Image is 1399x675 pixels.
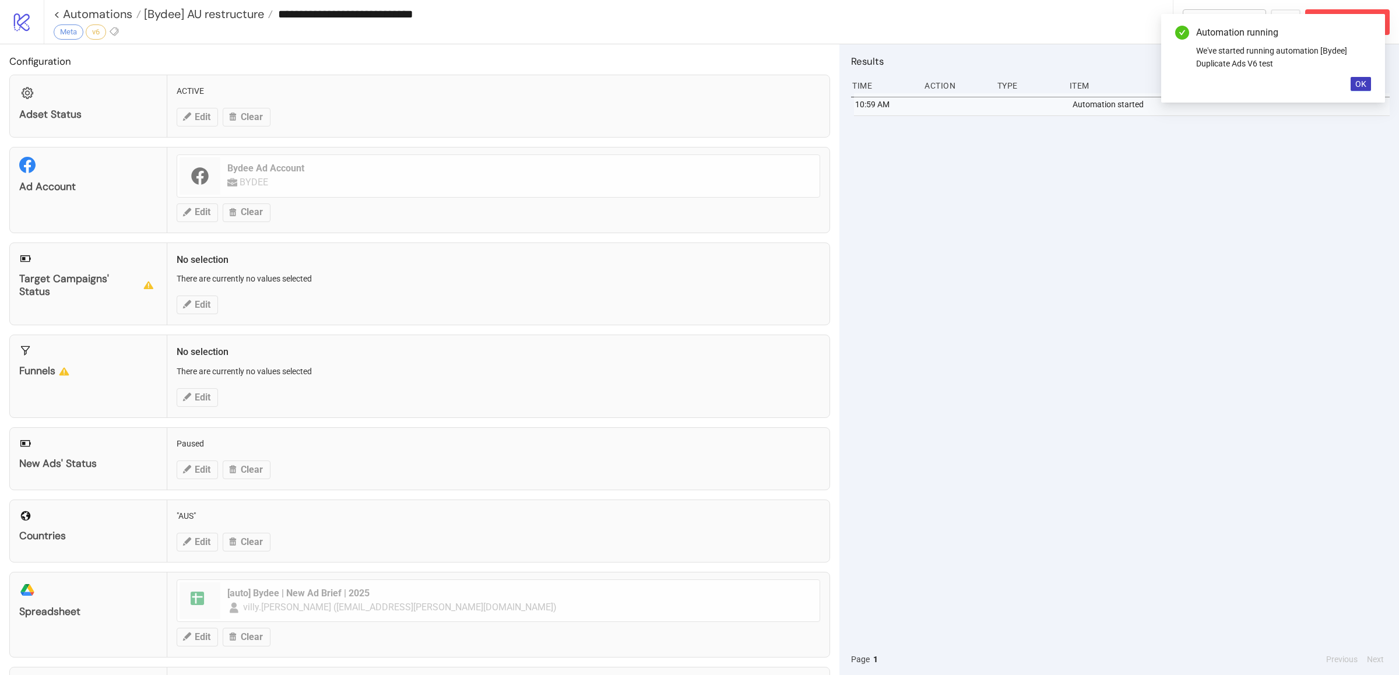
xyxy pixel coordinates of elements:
div: Time [851,75,915,97]
button: OK [1351,77,1371,91]
div: We've started running automation [Bydee] Duplicate Ads V6 test [1196,44,1371,70]
div: 10:59 AM [854,93,918,115]
button: To Builder [1183,9,1267,35]
span: OK [1355,79,1366,89]
div: Automation started [1071,93,1393,115]
div: Item [1068,75,1390,97]
div: Meta [54,24,83,40]
h2: Configuration [9,54,830,69]
div: Type [996,75,1060,97]
span: Page [851,653,870,666]
div: Action [923,75,987,97]
div: Automation running [1196,26,1371,40]
button: Next [1363,653,1387,666]
div: v6 [86,24,106,40]
button: Abort Run [1305,9,1390,35]
button: ... [1271,9,1300,35]
a: [Bydee] AU restructure [141,8,273,20]
button: Previous [1323,653,1361,666]
span: [Bydee] AU restructure [141,6,264,22]
a: < Automations [54,8,141,20]
h2: Results [851,54,1390,69]
button: 1 [870,653,881,666]
span: check-circle [1175,26,1189,40]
